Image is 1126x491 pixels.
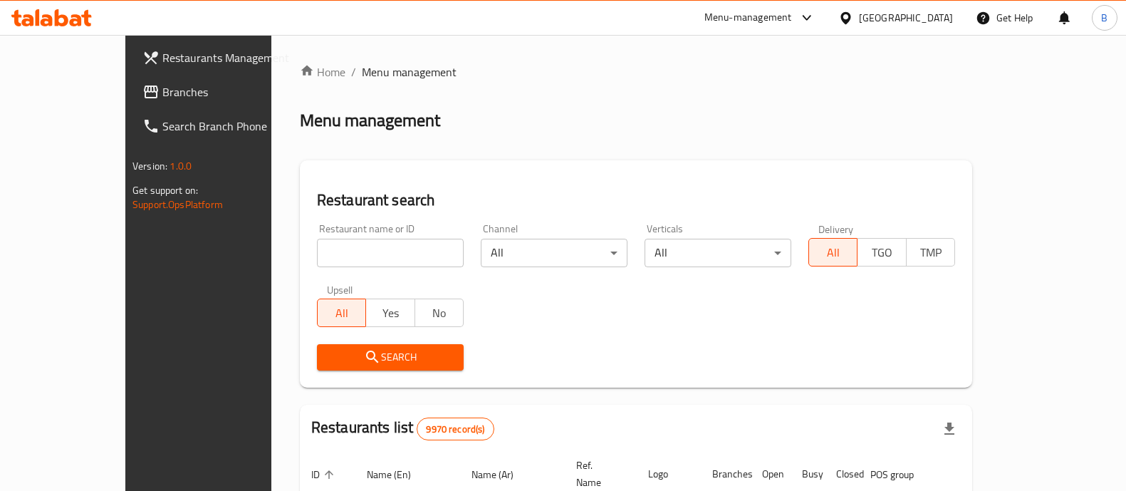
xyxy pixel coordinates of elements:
span: B [1101,10,1107,26]
span: Yes [372,303,409,324]
span: TGO [863,242,900,263]
span: Name (En) [367,466,429,483]
div: Export file [932,412,966,446]
nav: breadcrumb [300,63,972,81]
button: Search [317,344,464,371]
span: Search Branch Phone [162,118,302,135]
span: POS group [870,466,932,483]
button: All [317,299,366,327]
button: TMP [906,238,955,267]
span: Ref. Name [576,457,620,491]
a: Home [300,63,345,81]
div: All [481,239,627,267]
span: Branches [162,83,302,100]
h2: Menu management [300,109,440,132]
button: TGO [857,238,906,267]
a: Support.OpsPlatform [132,195,223,214]
span: ID [311,466,338,483]
span: Version: [132,157,167,175]
button: No [415,299,464,327]
input: Search for restaurant name or ID.. [317,239,464,267]
span: Name (Ar) [471,466,532,483]
div: All [645,239,791,267]
div: Menu-management [704,9,792,26]
span: Restaurants Management [162,49,302,66]
h2: Restaurants list [311,417,494,440]
span: Get support on: [132,181,198,200]
a: Branches [131,75,313,109]
span: 1.0.0 [170,157,192,175]
button: Yes [365,299,415,327]
span: All [815,242,852,263]
div: Total records count [417,418,494,440]
span: 9970 record(s) [417,423,493,436]
span: No [421,303,458,324]
label: Upsell [327,284,353,294]
span: All [323,303,360,324]
span: Menu management [362,63,457,81]
li: / [351,63,356,81]
span: TMP [912,242,949,263]
button: All [808,238,857,267]
div: [GEOGRAPHIC_DATA] [859,10,953,26]
h2: Restaurant search [317,190,955,211]
a: Restaurants Management [131,41,313,75]
label: Delivery [818,224,854,234]
span: Search [328,348,452,366]
a: Search Branch Phone [131,109,313,143]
